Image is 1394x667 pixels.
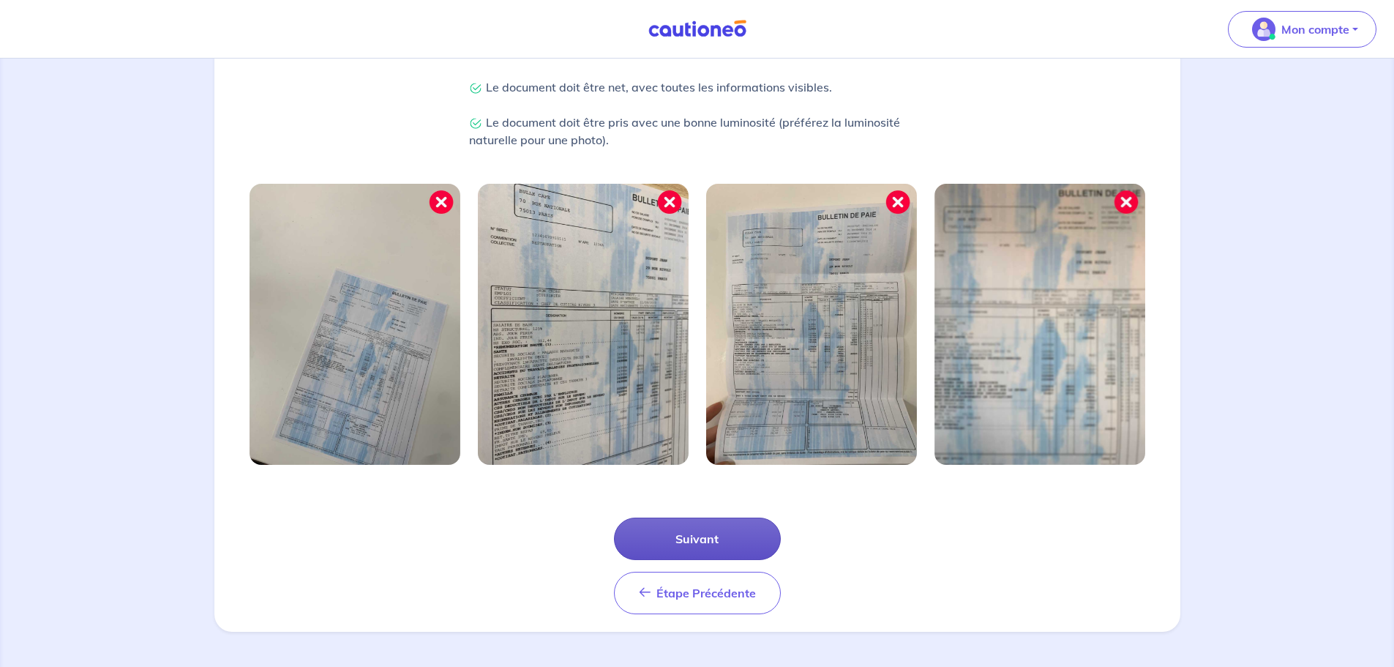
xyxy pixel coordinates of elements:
[934,184,1145,465] img: Image mal cadrée 4
[469,78,926,149] p: Le document doit être net, avec toutes les informations visibles. Le document doit être pris avec...
[614,572,781,614] button: Étape Précédente
[1281,21,1349,38] p: Mon compte
[706,184,917,465] img: Image mal cadrée 3
[642,20,752,38] img: Cautioneo
[656,586,756,600] span: Étape Précédente
[469,117,482,130] img: Check
[1252,18,1275,41] img: illu_account_valid_menu.svg
[614,518,781,560] button: Suivant
[250,184,460,465] img: Image mal cadrée 1
[469,82,482,95] img: Check
[478,184,689,465] img: Image mal cadrée 2
[1228,11,1376,48] button: illu_account_valid_menu.svgMon compte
